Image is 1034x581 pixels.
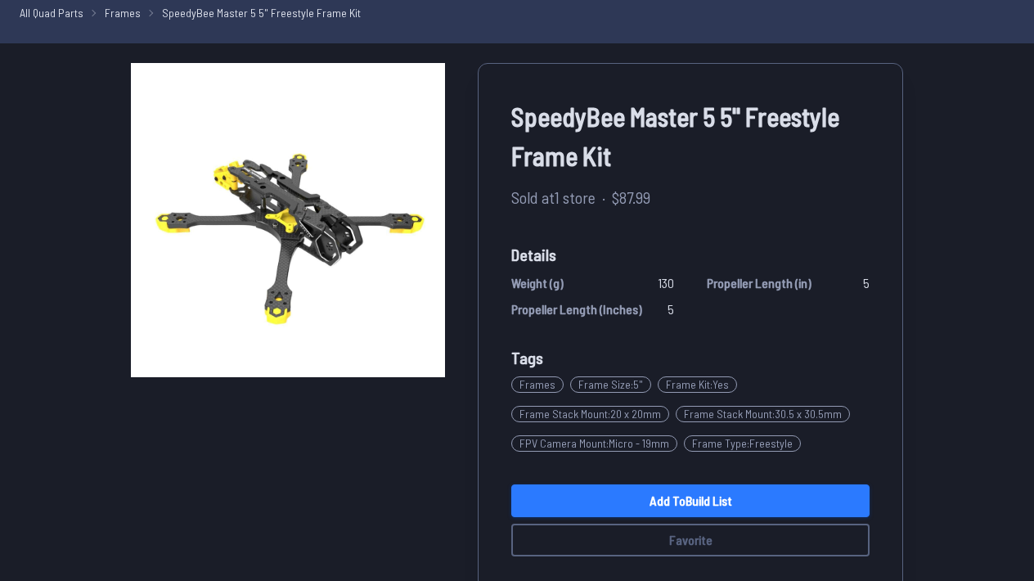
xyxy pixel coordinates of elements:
[676,399,856,429] a: Frame Stack Mount:30.5 x 30.5mm
[511,300,642,319] span: Propeller Length (Inches)
[162,4,361,21] a: SpeedyBee Master 5 5" Freestyle Frame Kit
[511,242,870,267] span: Details
[570,370,658,399] a: Frame Size:5"
[511,348,543,367] span: Tags
[20,4,83,21] a: All Quad Parts
[612,185,650,209] span: $87.99
[511,376,564,393] span: Frames
[511,429,684,458] a: FPV Camera Mount:Micro - 19mm
[511,406,669,422] span: Frame Stack Mount : 20 x 20mm
[511,524,870,556] button: Favorite
[511,484,870,517] a: Add toBuild List
[511,370,570,399] a: Frames
[684,435,801,452] span: Frame Type : Freestyle
[131,63,445,377] img: image
[511,97,870,175] span: SpeedyBee Master 5 5" Freestyle Frame Kit
[668,300,674,319] span: 5
[658,370,744,399] a: Frame Kit:Yes
[658,273,674,293] span: 130
[658,376,737,393] span: Frame Kit : Yes
[511,435,677,452] span: FPV Camera Mount : Micro - 19mm
[511,273,564,293] span: Weight (g)
[684,429,807,458] a: Frame Type:Freestyle
[511,185,596,209] span: Sold at 1 store
[511,399,676,429] a: Frame Stack Mount:20 x 20mm
[602,185,605,209] span: ·
[676,406,850,422] span: Frame Stack Mount : 30.5 x 30.5mm
[570,376,651,393] span: Frame Size : 5"
[105,4,141,21] a: Frames
[863,273,870,293] span: 5
[707,273,811,293] span: Propeller Length (in)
